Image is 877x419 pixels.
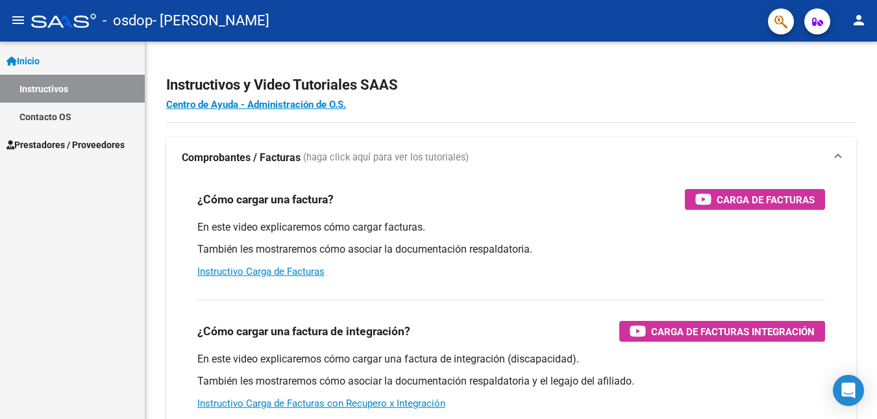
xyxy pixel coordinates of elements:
[197,190,334,209] h3: ¿Cómo cargar una factura?
[197,266,325,277] a: Instructivo Carga de Facturas
[619,321,825,342] button: Carga de Facturas Integración
[197,322,410,340] h3: ¿Cómo cargar una factura de integración?
[717,192,815,208] span: Carga de Facturas
[303,151,469,165] span: (haga click aquí para ver los tutoriales)
[197,352,825,366] p: En este video explicaremos cómo cargar una factura de integración (discapacidad).
[685,189,825,210] button: Carga de Facturas
[166,99,346,110] a: Centro de Ayuda - Administración de O.S.
[166,137,856,179] mat-expansion-panel-header: Comprobantes / Facturas (haga click aquí para ver los tutoriales)
[851,12,867,28] mat-icon: person
[197,374,825,388] p: También les mostraremos cómo asociar la documentación respaldatoria y el legajo del afiliado.
[166,73,856,97] h2: Instructivos y Video Tutoriales SAAS
[153,6,269,35] span: - [PERSON_NAME]
[197,398,445,409] a: Instructivo Carga de Facturas con Recupero x Integración
[6,138,125,152] span: Prestadores / Proveedores
[6,54,40,68] span: Inicio
[197,242,825,257] p: También les mostraremos cómo asociar la documentación respaldatoria.
[197,220,825,235] p: En este video explicaremos cómo cargar facturas.
[651,324,815,340] span: Carga de Facturas Integración
[182,151,301,165] strong: Comprobantes / Facturas
[833,375,864,406] div: Open Intercom Messenger
[10,12,26,28] mat-icon: menu
[103,6,153,35] span: - osdop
